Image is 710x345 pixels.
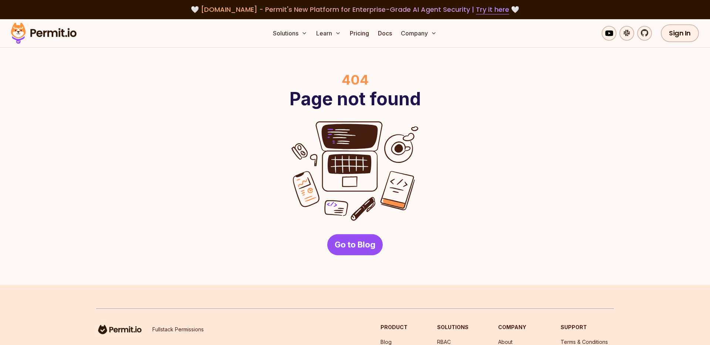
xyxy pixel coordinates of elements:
h3: Company [498,324,531,331]
h3: Support [561,324,614,331]
a: Terms & Conditions [561,339,608,345]
a: Docs [375,26,395,41]
div: 404 [342,72,369,87]
img: Permit logo [7,21,80,46]
img: logo [96,324,143,335]
a: Pricing [347,26,372,41]
button: Learn [313,26,344,41]
img: error [291,121,419,221]
div: 🤍 🤍 [18,4,692,15]
a: Try it here [476,5,509,14]
h3: Product [381,324,408,331]
button: Solutions [270,26,310,41]
h3: Solutions [437,324,469,331]
a: Go to Blog [327,234,383,255]
a: About [498,339,513,345]
h1: Page not found [290,90,421,108]
a: RBAC [437,339,451,345]
a: Sign In [661,24,699,42]
span: [DOMAIN_NAME] - Permit's New Platform for Enterprise-Grade AI Agent Security | [201,5,509,14]
p: Fullstack Permissions [152,326,204,333]
a: Blog [381,339,392,345]
button: Company [398,26,440,41]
